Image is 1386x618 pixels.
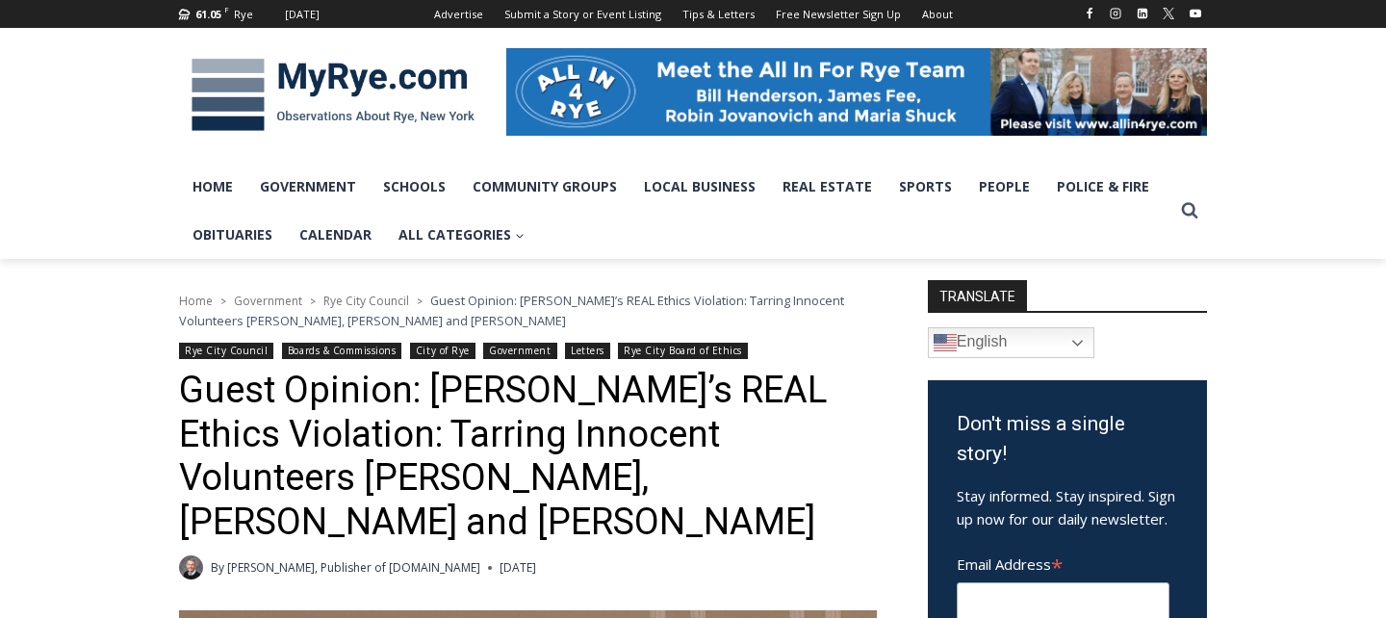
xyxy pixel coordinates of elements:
[1104,2,1127,25] a: Instagram
[1131,2,1154,25] a: Linkedin
[630,163,769,211] a: Local Business
[179,369,877,544] h1: Guest Opinion: [PERSON_NAME]’s REAL Ethics Violation: Tarring Innocent Volunteers [PERSON_NAME], ...
[179,555,203,579] a: Author image
[323,293,409,309] a: Rye City Council
[500,558,536,577] time: [DATE]
[965,163,1043,211] a: People
[234,6,253,23] div: Rye
[1078,2,1101,25] a: Facebook
[179,163,246,211] a: Home
[246,163,370,211] a: Government
[618,343,748,359] a: Rye City Board of Ethics
[179,211,286,259] a: Obituaries
[506,48,1207,135] img: All in for Rye
[285,6,320,23] div: [DATE]
[565,343,610,359] a: Letters
[179,163,1172,260] nav: Primary Navigation
[1172,193,1207,228] button: View Search Form
[282,343,402,359] a: Boards & Commissions
[885,163,965,211] a: Sports
[179,293,213,309] a: Home
[179,343,273,359] a: Rye City Council
[928,280,1027,311] strong: TRANSLATE
[286,211,385,259] a: Calendar
[224,4,229,14] span: F
[211,558,224,577] span: By
[195,7,221,21] span: 61.05
[179,291,877,330] nav: Breadcrumbs
[1184,2,1207,25] a: YouTube
[227,559,480,576] a: [PERSON_NAME], Publisher of [DOMAIN_NAME]
[459,163,630,211] a: Community Groups
[928,327,1094,358] a: English
[234,293,302,309] a: Government
[398,224,525,245] span: All Categories
[957,409,1178,470] h3: Don't miss a single story!
[1157,2,1180,25] a: X
[220,295,226,308] span: >
[769,163,885,211] a: Real Estate
[483,343,556,359] a: Government
[934,331,957,354] img: en
[385,211,538,259] a: All Categories
[1043,163,1163,211] a: Police & Fire
[417,295,423,308] span: >
[410,343,475,359] a: City of Rye
[310,295,316,308] span: >
[179,45,487,145] img: MyRye.com
[957,545,1169,579] label: Email Address
[957,484,1178,530] p: Stay informed. Stay inspired. Sign up now for our daily newsletter.
[179,292,844,328] span: Guest Opinion: [PERSON_NAME]’s REAL Ethics Violation: Tarring Innocent Volunteers [PERSON_NAME], ...
[370,163,459,211] a: Schools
